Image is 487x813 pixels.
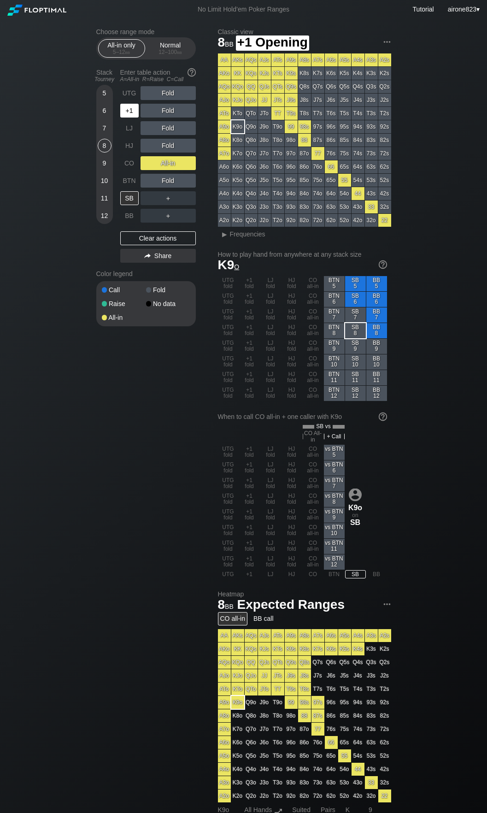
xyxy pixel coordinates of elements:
div: BB 7 [366,307,387,323]
div: 42s [378,187,391,200]
div: BB 5 [366,276,387,291]
div: J7o [258,147,271,160]
div: 6 [98,104,111,118]
div: T5s [338,107,351,120]
div: +1 fold [239,323,260,338]
div: QJo [245,94,258,106]
div: Clear actions [120,231,196,245]
div: A3o [218,200,231,213]
div: Fold [141,86,196,100]
div: HJ fold [282,276,302,291]
div: HJ fold [282,292,302,307]
div: ＋ [141,191,196,205]
div: T2s [378,107,391,120]
div: +1 fold [239,307,260,323]
div: J7s [311,94,324,106]
div: 8 [98,139,111,153]
div: When to call CO all-in + one caller with K9o [218,413,387,420]
div: T4s [352,107,364,120]
div: A9s [285,53,298,66]
div: KTs [271,67,284,80]
div: JJ [258,94,271,106]
div: 92o [285,214,298,227]
div: A2o [218,214,231,227]
div: SB 5 [345,276,366,291]
img: help.32db89a4.svg [187,67,197,77]
div: 63o [325,200,338,213]
img: help.32db89a4.svg [378,412,388,422]
div: LJ [120,121,139,135]
div: 10 [98,174,111,188]
div: AQs [245,53,258,66]
div: 92s [378,120,391,133]
div: Q3o [245,200,258,213]
span: 8 [217,35,235,51]
div: CO all-in [303,354,323,370]
div: 83s [365,134,378,147]
div: CO all-in [303,370,323,385]
div: SB 8 [345,323,366,338]
div: K4o [231,187,244,200]
div: LJ fold [260,339,281,354]
div: ATo [218,107,231,120]
div: Normal [149,40,192,57]
div: Raise [102,300,146,307]
div: 12 [98,209,111,223]
div: Q2s [378,80,391,93]
div: 73o [311,200,324,213]
span: bb [125,49,130,55]
div: T6s [325,107,338,120]
div: BTN 5 [324,276,345,291]
div: Q6o [245,160,258,173]
span: SB vs [316,423,330,430]
div: 43s [365,187,378,200]
div: T4o [271,187,284,200]
div: J8s [298,94,311,106]
div: K9o [231,120,244,133]
div: AKo [218,67,231,80]
div: LJ fold [260,307,281,323]
h2: Choose range mode [96,28,196,35]
div: Q3s [365,80,378,93]
div: Q8o [245,134,258,147]
div: Q2o [245,214,258,227]
div: BB 8 [366,323,387,338]
div: CO [120,156,139,170]
div: HJ [120,139,139,153]
div: 86o [298,160,311,173]
div: 85s [338,134,351,147]
div: BTN 6 [324,292,345,307]
div: A2s [378,53,391,66]
div: 75s [338,147,351,160]
div: 84s [352,134,364,147]
div: HJ fold [282,339,302,354]
div: 43o [352,200,364,213]
div: Q9o [245,120,258,133]
div: ▸ [219,229,231,240]
div: UTG fold [218,354,239,370]
div: CO all-in [303,292,323,307]
div: K4s [352,67,364,80]
div: CO all-in [303,386,323,401]
div: BB [120,209,139,223]
span: bb [225,38,234,48]
div: 54o [338,187,351,200]
div: 95o [285,174,298,187]
div: UTG fold [218,307,239,323]
div: UTG [120,86,139,100]
div: Stack [93,65,117,86]
div: 93o [285,200,298,213]
div: LJ fold [260,276,281,291]
div: A3s [365,53,378,66]
div: Q4o [245,187,258,200]
div: UTG fold [218,370,239,385]
span: K9 [218,258,240,272]
div: Q5o [245,174,258,187]
div: +1 fold [239,276,260,291]
div: T5o [271,174,284,187]
div: Tourney [93,76,117,82]
div: QTo [245,107,258,120]
div: UTG fold [218,339,239,354]
div: LJ fold [260,323,281,338]
div: All-in only [100,40,143,57]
